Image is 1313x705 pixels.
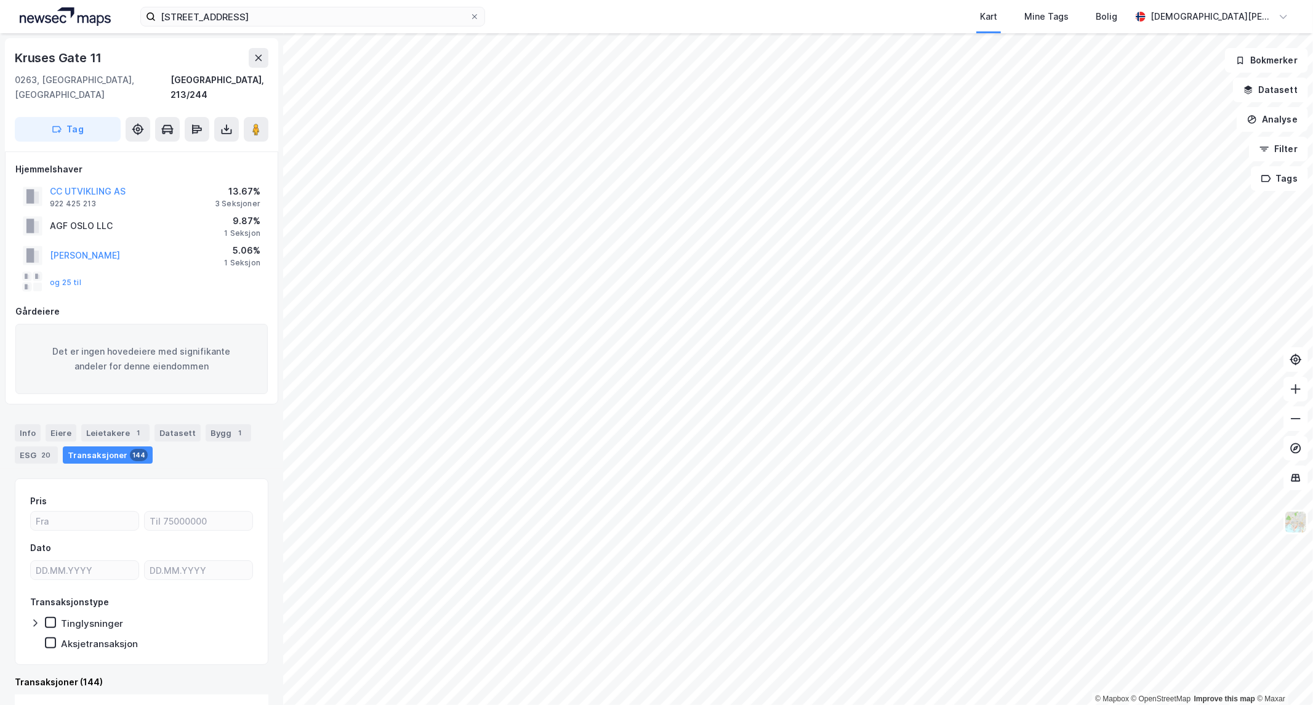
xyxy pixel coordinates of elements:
[1284,510,1307,534] img: Z
[15,424,41,441] div: Info
[224,258,260,268] div: 1 Seksjon
[61,618,123,629] div: Tinglysninger
[224,228,260,238] div: 1 Seksjon
[61,638,138,650] div: Aksjetransaksjon
[156,7,470,26] input: Søk på adresse, matrikkel, gårdeiere, leietakere eller personer
[30,541,51,555] div: Dato
[15,117,121,142] button: Tag
[130,449,148,461] div: 144
[1194,695,1255,703] a: Improve this map
[224,243,260,258] div: 5.06%
[15,162,268,177] div: Hjemmelshaver
[15,304,268,319] div: Gårdeiere
[1150,9,1274,24] div: [DEMOGRAPHIC_DATA][PERSON_NAME]
[1095,695,1129,703] a: Mapbox
[81,424,150,441] div: Leietakere
[50,199,96,209] div: 922 425 213
[63,446,153,464] div: Transaksjoner
[1249,137,1308,161] button: Filter
[15,73,171,102] div: 0263, [GEOGRAPHIC_DATA], [GEOGRAPHIC_DATA]
[1225,48,1308,73] button: Bokmerker
[30,494,47,509] div: Pris
[1233,78,1308,102] button: Datasett
[1251,646,1313,705] div: Kontrollprogram for chat
[20,7,111,26] img: logo.a4113a55bc3d86da70a041830d287a7e.svg
[31,512,139,530] input: Fra
[206,424,251,441] div: Bygg
[1237,107,1308,132] button: Analyse
[31,561,139,579] input: DD.MM.YYYY
[145,561,252,579] input: DD.MM.YYYY
[50,219,113,233] div: AGF OSLO LLC
[15,324,268,394] div: Det er ingen hovedeiere med signifikante andeler for denne eiendommen
[1096,9,1117,24] div: Bolig
[132,427,145,439] div: 1
[15,675,268,690] div: Transaksjoner (144)
[224,214,260,228] div: 9.87%
[155,424,201,441] div: Datasett
[1251,646,1313,705] iframe: Chat Widget
[215,199,260,209] div: 3 Seksjoner
[980,9,997,24] div: Kart
[234,427,246,439] div: 1
[46,424,76,441] div: Eiere
[1251,166,1308,191] button: Tags
[145,512,252,530] input: Til 75000000
[171,73,268,102] div: [GEOGRAPHIC_DATA], 213/244
[1131,695,1191,703] a: OpenStreetMap
[30,595,109,610] div: Transaksjonstype
[39,449,53,461] div: 20
[1024,9,1069,24] div: Mine Tags
[15,446,58,464] div: ESG
[15,48,104,68] div: Kruses Gate 11
[215,184,260,199] div: 13.67%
